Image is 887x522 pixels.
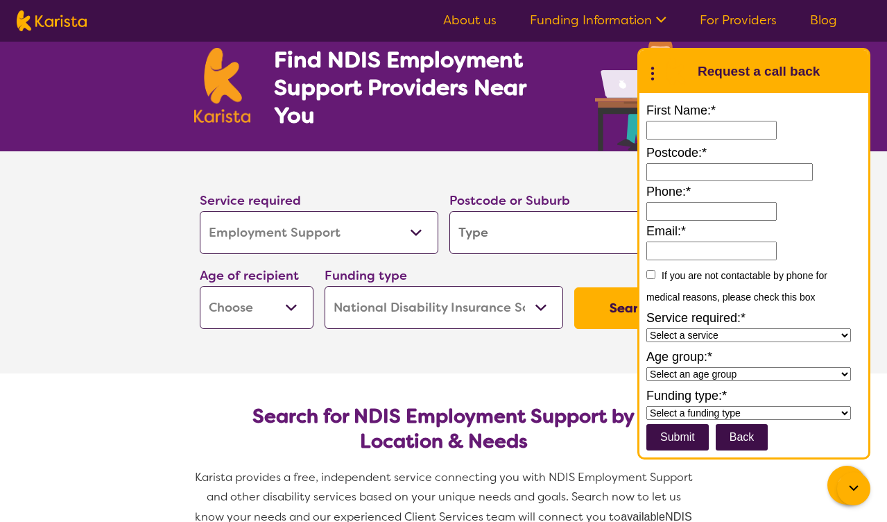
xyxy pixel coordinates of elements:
[646,163,813,182] input: Enter a 4-digit postcode
[200,267,299,284] label: Age of recipient
[211,404,677,454] h2: Search for NDIS Employment Support by Location & Needs
[274,46,571,129] h1: Find NDIS Employment Support Providers Near You
[700,12,777,28] a: For Providers
[662,58,689,85] img: Karista
[698,61,820,82] h1: Request a call back
[716,424,768,451] button: Back
[810,12,837,28] a: Blog
[646,424,709,451] input: Submit
[17,10,87,31] img: Karista logo
[595,30,694,151] img: employment-support
[574,287,688,329] button: Search
[194,48,251,123] img: Karista logo
[530,12,666,28] a: Funding Information
[646,346,861,367] label: Age group:*
[646,221,861,242] label: Email:*
[325,267,407,284] label: Funding type
[646,100,861,121] label: First Name:*
[646,270,827,303] label: If you are not contactable by phone for medical reasons, please check this box
[200,192,301,209] label: Service required
[646,142,861,163] label: Postcode:*
[449,192,570,209] label: Postcode or Suburb
[646,181,861,202] label: Phone:*
[646,385,861,406] label: Funding type:*
[449,211,688,254] input: Type
[827,466,866,505] button: Channel Menu
[443,12,497,28] a: About us
[646,308,861,328] label: Service required:*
